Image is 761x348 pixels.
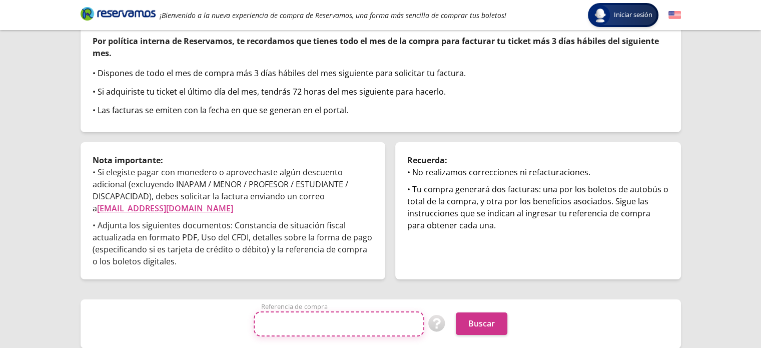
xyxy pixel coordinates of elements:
[93,154,373,166] p: Nota importante:
[456,312,507,335] button: Buscar
[407,154,669,166] p: Recuerda:
[81,6,156,21] i: Brand Logo
[610,10,656,20] span: Iniciar sesión
[97,203,233,214] a: [EMAIL_ADDRESS][DOMAIN_NAME]
[668,9,681,22] button: English
[407,166,669,178] div: • No realizamos correcciones ni refacturaciones.
[93,104,669,116] div: • Las facturas se emiten con la fecha en que se generan en el portal.
[81,6,156,24] a: Brand Logo
[93,86,669,98] div: • Si adquiriste tu ticket el último día del mes, tendrás 72 horas del mes siguiente para hacerlo.
[93,166,373,214] p: • Si elegiste pagar con monedero o aprovechaste algún descuento adicional (excluyendo INAPAM / ME...
[93,219,373,267] p: • Adjunta los siguientes documentos: Constancia de situación fiscal actualizada en formato PDF, U...
[160,11,506,20] em: ¡Bienvenido a la nueva experiencia de compra de Reservamos, una forma más sencilla de comprar tus...
[93,35,669,59] p: Por política interna de Reservamos, te recordamos que tienes todo el mes de la compra para factur...
[93,67,669,79] div: • Dispones de todo el mes de compra más 3 días hábiles del mes siguiente para solicitar tu factura.
[407,183,669,231] div: • Tu compra generará dos facturas: una por los boletos de autobús o total de la compra, y otra po...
